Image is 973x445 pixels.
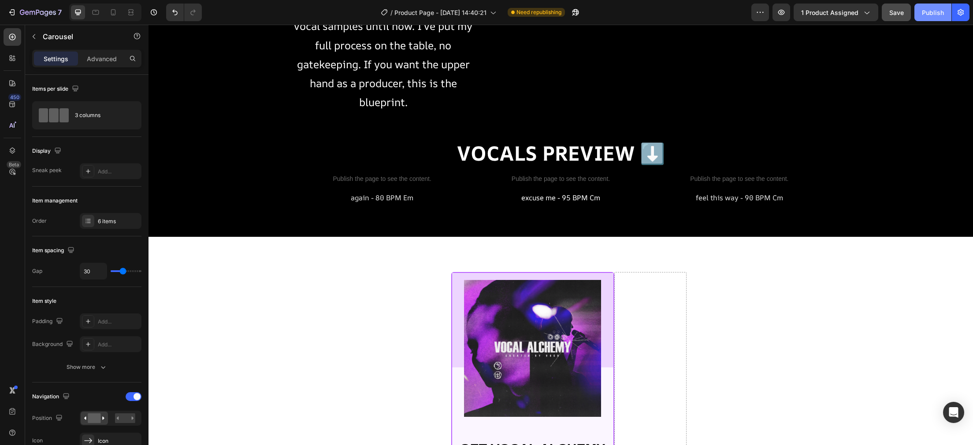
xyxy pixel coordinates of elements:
button: Save [882,4,911,21]
div: Navigation [32,391,71,403]
div: Position [32,412,64,424]
div: Background [32,338,75,350]
div: Items per slide [32,83,81,95]
p: excuse me - 95 BPM Cm [327,167,497,180]
p: 7 [58,7,62,18]
p: Advanced [87,54,117,63]
div: Add... [98,318,139,326]
div: 6 items [98,217,139,225]
div: Add... [98,341,139,349]
p: Carousel [43,31,118,42]
div: Display [32,145,63,157]
span: 1 product assigned [801,8,858,17]
button: 1 product assigned [794,4,878,21]
p: again - 80 BPM Em [149,167,319,180]
div: 3 columns [75,105,129,125]
div: Icon [98,437,139,445]
span: Need republishing [516,8,561,16]
div: Undo/Redo [166,4,202,21]
span: Save [889,9,904,16]
p: Settings [44,54,68,63]
button: Show more [32,359,141,375]
div: Show more [67,363,108,371]
div: Item management [32,197,78,205]
button: 7 [4,4,66,21]
div: Icon [32,437,43,445]
div: Open Intercom Messenger [943,402,964,423]
div: Item style [32,297,56,305]
p: feel this way - 90 BPM Cm [506,167,676,180]
button: Publish [914,4,951,21]
span: / [390,8,393,17]
p: Publish the page to see the content. [327,150,498,159]
div: Padding [32,316,65,327]
div: Publish [922,8,944,17]
div: Beta [7,161,21,168]
p: Publish the page to see the content. [505,150,676,159]
input: Auto [80,263,107,279]
p: GET VOCAL ALCHEMY [305,412,464,436]
div: Item spacing [32,245,76,257]
span: Product Page - [DATE] 14:40:21 [394,8,486,17]
div: Add... [98,168,139,176]
div: Gap [32,267,42,275]
iframe: Design area [149,25,973,445]
h2: VOCALS PREVIEW ⬇️ [7,88,818,143]
a: VOCAL ALCHEMY [316,255,453,392]
p: Publish the page to see the content. [148,150,319,159]
div: Order [32,217,47,225]
div: Sneak peek [32,166,62,174]
div: 450 [8,94,21,101]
